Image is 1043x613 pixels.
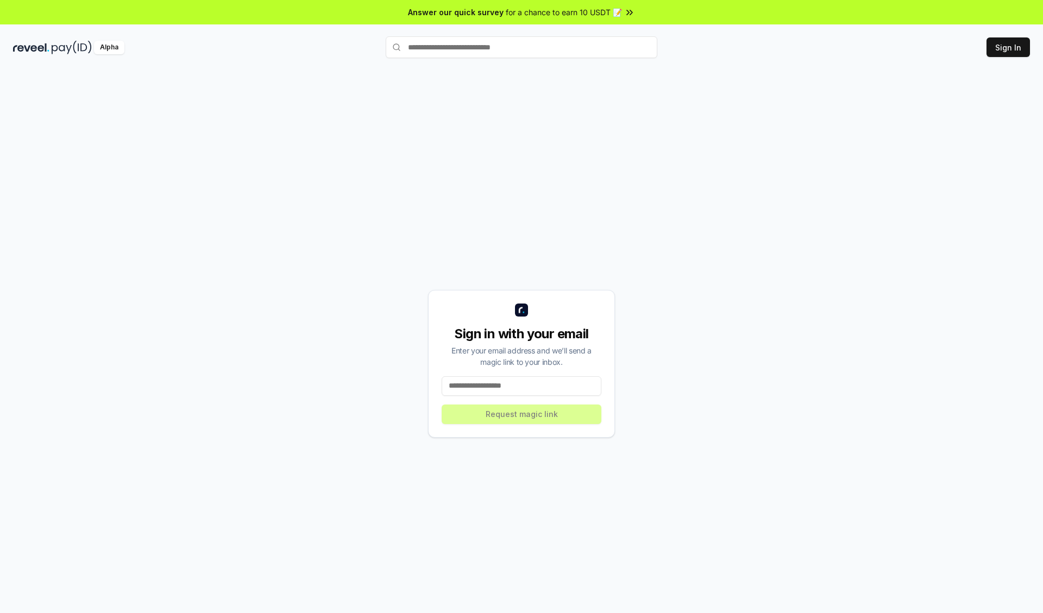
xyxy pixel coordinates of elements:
div: Sign in with your email [442,325,601,343]
img: logo_small [515,304,528,317]
div: Alpha [94,41,124,54]
div: Enter your email address and we’ll send a magic link to your inbox. [442,345,601,368]
img: pay_id [52,41,92,54]
span: Answer our quick survey [408,7,504,18]
button: Sign In [987,37,1030,57]
img: reveel_dark [13,41,49,54]
span: for a chance to earn 10 USDT 📝 [506,7,622,18]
